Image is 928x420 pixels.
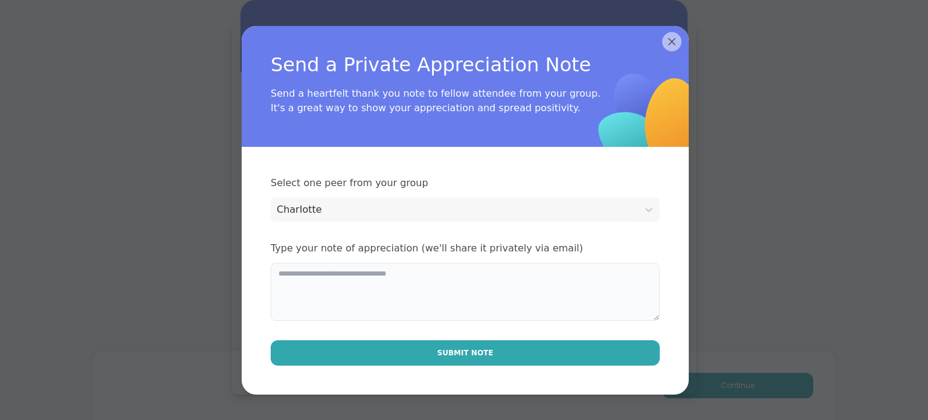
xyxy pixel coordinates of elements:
[553,24,746,216] img: ShareWell Logomark
[271,340,660,366] button: Submit Note
[271,241,660,256] span: Type your note of appreciation (we'll share it privately via email)
[271,176,660,190] span: Select one peer from your group
[271,50,621,79] span: Send a Private Appreciation Note
[437,347,494,358] span: Submit Note
[277,202,632,217] div: CharIotte
[271,86,603,115] span: Send a heartfelt thank you note to fellow attendee from your group. It's a great way to show your...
